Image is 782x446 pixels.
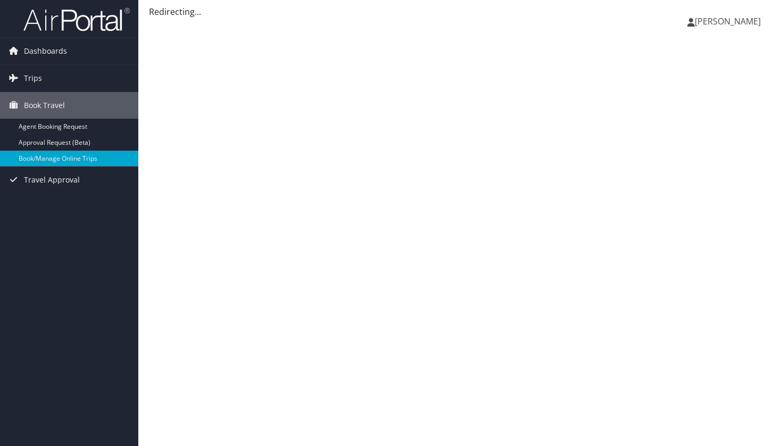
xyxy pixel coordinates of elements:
a: [PERSON_NAME] [687,5,771,37]
img: airportal-logo.png [23,7,130,32]
span: [PERSON_NAME] [695,15,761,27]
div: Redirecting... [149,5,771,18]
span: Dashboards [24,38,67,64]
span: Book Travel [24,92,65,119]
span: Trips [24,65,42,92]
span: Travel Approval [24,167,80,193]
